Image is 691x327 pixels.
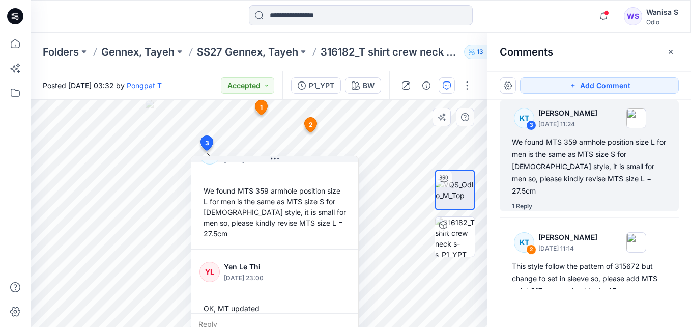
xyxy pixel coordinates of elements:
[514,108,534,128] div: KT
[512,136,667,197] div: We found MTS 359 armhole position size L for men is the same as MTS size S for [DEMOGRAPHIC_DATA]...
[43,45,79,59] a: Folders
[646,18,678,26] div: Odlo
[321,45,460,59] p: 316182_T shirt crew neck s-s_P1_YPT
[538,107,597,119] p: [PERSON_NAME]
[291,77,341,94] button: P1_YPT
[514,232,534,253] div: KT
[512,201,532,211] div: 1 Reply
[538,119,597,129] p: [DATE] 11:24
[435,217,475,257] img: 316182_T shirt crew neck s-s_P1_YPT BW
[363,80,375,91] div: BW
[345,77,381,94] button: BW
[224,261,307,273] p: Yen Le Thi
[205,139,209,148] span: 3
[538,231,597,243] p: [PERSON_NAME]
[43,80,162,91] span: Posted [DATE] 03:32 by
[127,81,162,90] a: Pongpat T
[309,80,334,91] div: P1_YPT
[512,260,667,297] div: This style follow the pattern of 315672 but change to set in sleeve so, please add MTS point 317 ...
[477,46,483,58] p: 13
[436,179,474,201] img: VQS_Odlo_M_Top
[526,120,536,130] div: 3
[520,77,679,94] button: Add Comment
[260,103,263,112] span: 1
[418,77,435,94] button: Details
[224,273,307,283] p: [DATE] 23:00
[538,243,597,254] p: [DATE] 11:14
[624,7,642,25] div: WS
[309,120,313,129] span: 2
[199,262,220,282] div: YL
[526,244,536,255] div: 2
[101,45,175,59] a: Gennex, Tayeh
[646,6,678,18] div: Wanisa S
[500,46,553,58] h2: Comments
[464,45,496,59] button: 13
[199,299,350,318] div: OK, MT updated
[197,45,298,59] a: SS27 Gennex, Tayeh
[199,181,350,243] div: We found MTS 359 armhole position size L for men is the same as MTS size S for [DEMOGRAPHIC_DATA]...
